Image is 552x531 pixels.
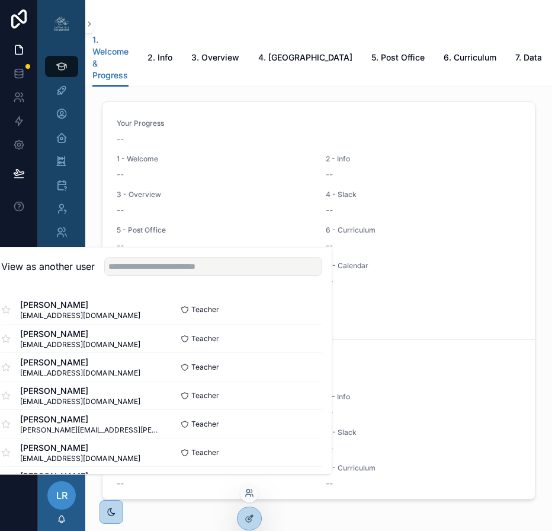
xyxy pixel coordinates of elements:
span: -- [326,204,333,216]
span: [PERSON_NAME] [20,470,140,482]
div: scrollable content [38,47,85,422]
span: Your Progress [117,119,521,128]
span: 2 - Info [326,392,521,402]
span: Teacher [191,391,219,400]
a: 5. Post Office [371,47,425,71]
span: 4 - Slack [326,428,521,437]
span: -- [326,168,333,180]
h2: View as another user [1,259,95,274]
span: 2. Info [147,52,172,63]
a: 1. Welcome & Progress [92,29,129,87]
span: [PERSON_NAME] [20,328,140,340]
span: -- [117,133,124,145]
span: [PERSON_NAME] [20,299,140,311]
img: App logo [52,14,71,33]
span: LR [56,488,68,503]
span: 7 - Data Privacy [117,499,312,508]
span: -- [117,240,124,252]
span: 5. Post Office [371,52,425,63]
span: 4 - Slack [326,190,521,199]
span: [PERSON_NAME] [20,414,162,425]
span: 6 - Curriculum [326,225,521,235]
span: -- [117,168,124,180]
a: 4. [GEOGRAPHIC_DATA] [258,47,352,71]
span: [PERSON_NAME][EMAIL_ADDRESS][PERSON_NAME][DOMAIN_NAME] [20,425,162,435]
span: [EMAIL_ADDRESS][DOMAIN_NAME] [20,454,140,463]
span: -- [326,240,333,252]
span: [PERSON_NAME] [20,357,140,368]
span: -- [326,478,333,489]
span: 3 - Overview [117,190,312,199]
span: Teacher [191,419,219,429]
span: [PERSON_NAME] [20,385,140,397]
span: [EMAIL_ADDRESS][DOMAIN_NAME] [20,368,140,378]
span: 2 - Info [326,154,521,164]
span: Teacher [191,363,219,372]
span: 5 - Post Office [117,225,312,235]
span: 1 - Welcome [117,154,312,164]
span: -- [117,478,124,489]
span: [EMAIL_ADDRESS][DOMAIN_NAME] [20,311,140,320]
span: Teacher [191,334,219,344]
span: Teacher [191,305,219,314]
span: 1. Welcome & Progress [92,34,129,81]
span: 6. Curriculum [444,52,496,63]
span: [EMAIL_ADDRESS][DOMAIN_NAME] [20,397,140,406]
span: [EMAIL_ADDRESS][DOMAIN_NAME] [20,340,140,349]
span: 4. [GEOGRAPHIC_DATA] [258,52,352,63]
a: 2. Info [147,47,172,71]
a: 3. Overview [191,47,239,71]
span: 6 - Curriculum [326,463,521,473]
a: 6. Curriculum [444,47,496,71]
span: 3. Overview [191,52,239,63]
span: 8 - Calendar [326,499,521,508]
span: 8 - Calendar [326,261,521,271]
span: -- [117,204,124,216]
span: [PERSON_NAME] [20,442,140,454]
span: Teacher [191,448,219,457]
